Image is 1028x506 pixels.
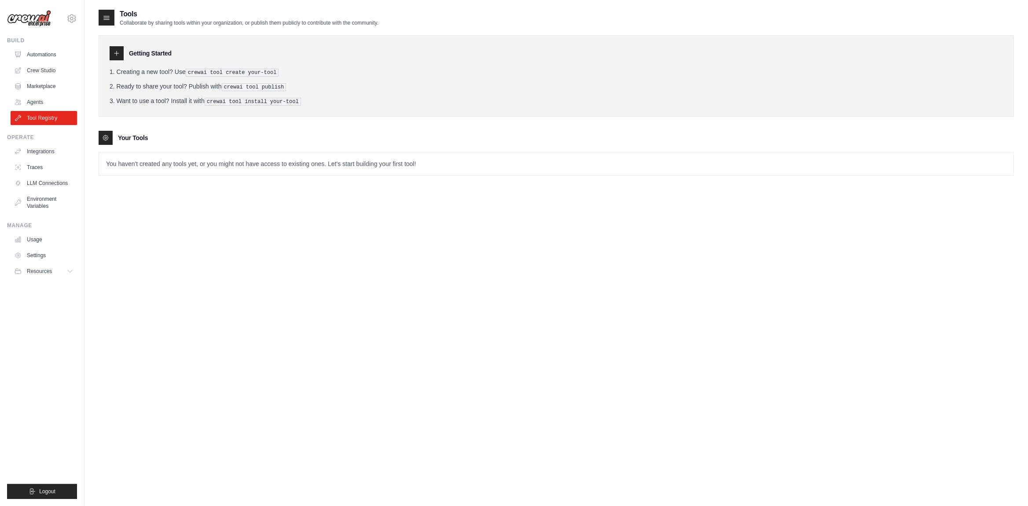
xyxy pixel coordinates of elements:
[7,484,77,499] button: Logout
[118,133,148,142] h3: Your Tools
[120,19,378,26] p: Collaborate by sharing tools within your organization, or publish them publicly to contribute wit...
[11,160,77,174] a: Traces
[7,37,77,44] div: Build
[11,79,77,93] a: Marketplace
[11,248,77,262] a: Settings
[11,176,77,190] a: LLM Connections
[11,233,77,247] a: Usage
[11,111,77,125] a: Tool Registry
[39,488,55,495] span: Logout
[222,83,286,91] pre: crewai tool publish
[110,67,1003,77] li: Creating a new tool? Use
[7,222,77,229] div: Manage
[11,144,77,159] a: Integrations
[11,63,77,78] a: Crew Studio
[129,49,172,58] h3: Getting Started
[11,264,77,278] button: Resources
[110,96,1003,106] li: Want to use a tool? Install it with
[110,82,1003,91] li: Ready to share your tool? Publish with
[7,10,51,27] img: Logo
[186,69,279,77] pre: crewai tool create your-tool
[120,9,378,19] h2: Tools
[11,192,77,213] a: Environment Variables
[27,268,52,275] span: Resources
[11,95,77,109] a: Agents
[11,48,77,62] a: Automations
[7,134,77,141] div: Operate
[99,152,1013,175] p: You haven't created any tools yet, or you might not have access to existing ones. Let's start bui...
[205,98,301,106] pre: crewai tool install your-tool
